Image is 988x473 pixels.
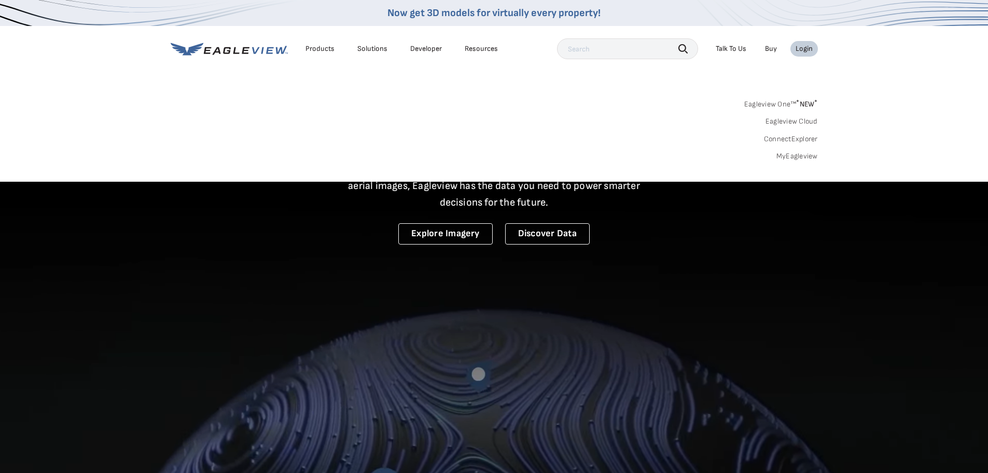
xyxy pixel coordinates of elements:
[765,44,777,53] a: Buy
[336,161,653,211] p: A new era starts here. Built on more than 3.5 billion high-resolution aerial images, Eagleview ha...
[357,44,387,53] div: Solutions
[764,134,818,144] a: ConnectExplorer
[716,44,746,53] div: Talk To Us
[505,223,590,245] a: Discover Data
[410,44,442,53] a: Developer
[398,223,493,245] a: Explore Imagery
[766,117,818,126] a: Eagleview Cloud
[796,100,817,109] span: NEW
[744,97,818,109] a: Eagleview One™*NEW*
[387,7,601,19] a: Now get 3D models for virtually every property!
[305,44,335,53] div: Products
[557,38,698,59] input: Search
[465,44,498,53] div: Resources
[776,152,818,161] a: MyEagleview
[796,44,813,53] div: Login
